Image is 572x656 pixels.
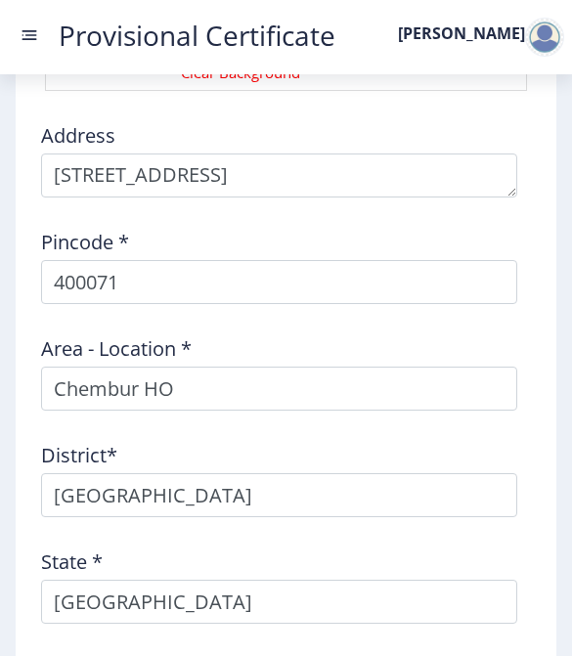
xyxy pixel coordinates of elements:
[41,260,517,304] input: Pincode
[41,126,115,146] label: Address
[41,339,192,359] label: Area - Location *
[41,580,517,624] input: State
[41,552,103,572] label: State *
[398,25,525,41] label: [PERSON_NAME]
[41,367,517,411] input: Area - Location
[41,473,517,517] input: District
[41,233,129,252] label: Pincode *
[39,25,355,46] a: Provisional Certificate
[41,446,117,465] label: District*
